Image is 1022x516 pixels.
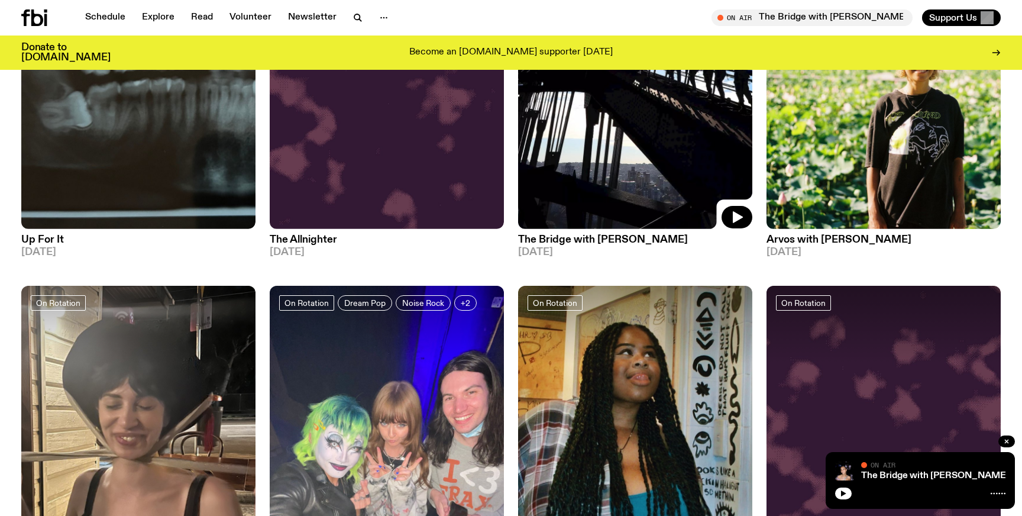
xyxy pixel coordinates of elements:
a: The Bridge with [PERSON_NAME][DATE] [518,229,752,257]
h3: Arvos with [PERSON_NAME] [767,235,1001,245]
span: Support Us [929,12,977,23]
a: On Rotation [279,295,334,311]
button: +2 [454,295,477,311]
a: Up For It[DATE] [21,229,256,257]
a: Explore [135,9,182,26]
a: Arvos with [PERSON_NAME][DATE] [767,229,1001,257]
button: Support Us [922,9,1001,26]
a: Schedule [78,9,132,26]
p: Become an [DOMAIN_NAME] supporter [DATE] [409,47,613,58]
span: [DATE] [21,247,256,257]
span: [DATE] [767,247,1001,257]
span: On Rotation [36,298,80,307]
a: On Rotation [776,295,831,311]
h3: Up For It [21,235,256,245]
a: The Bridge with [PERSON_NAME] [861,471,1009,480]
button: On AirThe Bridge with [PERSON_NAME] [711,9,913,26]
a: On Rotation [31,295,86,311]
a: Dream Pop [338,295,392,311]
h3: The Bridge with [PERSON_NAME] [518,235,752,245]
a: Newsletter [281,9,344,26]
a: On Rotation [528,295,583,311]
span: On Rotation [533,298,577,307]
a: Noise Rock [396,295,451,311]
span: +2 [461,298,470,307]
a: Read [184,9,220,26]
span: On Rotation [781,298,826,307]
h3: Donate to [DOMAIN_NAME] [21,43,111,63]
span: On Air [871,461,895,469]
span: [DATE] [270,247,504,257]
a: Volunteer [222,9,279,26]
span: [DATE] [518,247,752,257]
span: Noise Rock [402,298,444,307]
a: The Allnighter[DATE] [270,229,504,257]
h3: The Allnighter [270,235,504,245]
span: Dream Pop [344,298,386,307]
span: On Rotation [284,298,329,307]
